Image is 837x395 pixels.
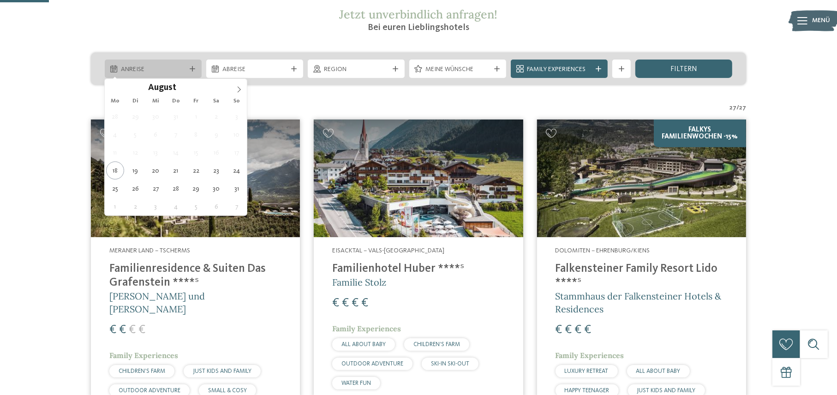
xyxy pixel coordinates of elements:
[106,197,124,215] span: September 1, 2025
[670,66,697,73] span: filtern
[167,108,185,126] span: Juli 31, 2025
[537,120,746,237] img: Familienhotels gesucht? Hier findet ihr die besten!
[119,388,180,394] span: OUTDOOR ADVENTURE
[167,197,185,215] span: September 4, 2025
[314,120,523,237] img: Familienhotels gesucht? Hier findet ihr die besten!
[119,324,126,336] span: €
[227,98,247,104] span: So
[207,126,225,144] span: August 9, 2025
[341,380,371,386] span: WATER FUN
[368,23,469,32] span: Bei euren Lieblingshotels
[119,368,165,374] span: CHILDREN’S FARM
[109,324,116,336] span: €
[109,247,190,254] span: Meraner Land – Tscherms
[187,162,205,180] span: August 22, 2025
[556,324,562,336] span: €
[126,197,144,215] span: September 2, 2025
[167,126,185,144] span: August 7, 2025
[166,98,186,104] span: Do
[147,180,165,197] span: August 27, 2025
[207,144,225,162] span: August 16, 2025
[126,180,144,197] span: August 26, 2025
[637,388,696,394] span: JUST KIDS AND FAMILY
[227,126,245,144] span: August 10, 2025
[527,65,592,74] span: Family Experiences
[431,361,469,367] span: SKI-IN SKI-OUT
[176,83,207,92] input: Year
[147,108,165,126] span: Juli 30, 2025
[121,65,185,74] span: Anreise
[556,247,650,254] span: Dolomiten – Ehrenburg/Kiens
[575,324,582,336] span: €
[565,324,572,336] span: €
[187,180,205,197] span: August 29, 2025
[125,98,145,104] span: Di
[105,98,125,104] span: Mo
[556,290,722,315] span: Stammhaus der Falkensteiner Hotels & Residences
[352,297,359,309] span: €
[138,324,145,336] span: €
[413,341,460,347] span: CHILDREN’S FARM
[736,103,739,113] span: /
[126,126,144,144] span: August 5, 2025
[207,108,225,126] span: August 2, 2025
[147,162,165,180] span: August 20, 2025
[227,108,245,126] span: August 3, 2025
[207,180,225,197] span: August 30, 2025
[227,197,245,215] span: September 7, 2025
[222,65,287,74] span: Abreise
[342,297,349,309] span: €
[106,180,124,197] span: August 25, 2025
[106,126,124,144] span: August 4, 2025
[187,197,205,215] span: September 5, 2025
[147,144,165,162] span: August 13, 2025
[332,297,339,309] span: €
[167,162,185,180] span: August 21, 2025
[109,351,178,360] span: Family Experiences
[186,98,206,104] span: Fr
[739,103,746,113] span: 27
[556,262,728,290] h4: Falkensteiner Family Resort Lido ****ˢ
[91,120,300,237] img: Familienhotels gesucht? Hier findet ihr die besten!
[106,162,124,180] span: August 18, 2025
[729,103,736,113] span: 27
[332,276,386,288] span: Familie Stolz
[129,324,136,336] span: €
[227,180,245,197] span: August 31, 2025
[208,388,247,394] span: SMALL & COSY
[556,351,624,360] span: Family Experiences
[109,262,281,290] h4: Familienresidence & Suiten Das Grafenstein ****ˢ
[565,388,610,394] span: HAPPY TEENAGER
[167,144,185,162] span: August 14, 2025
[126,144,144,162] span: August 12, 2025
[145,98,166,104] span: Mi
[425,65,490,74] span: Meine Wünsche
[147,126,165,144] span: August 6, 2025
[361,297,368,309] span: €
[332,262,504,276] h4: Familienhotel Huber ****ˢ
[207,197,225,215] span: September 6, 2025
[324,65,389,74] span: Region
[341,341,386,347] span: ALL ABOUT BABY
[206,98,227,104] span: Sa
[340,7,498,22] span: Jetzt unverbindlich anfragen!
[207,162,225,180] span: August 23, 2025
[126,108,144,126] span: Juli 29, 2025
[341,361,403,367] span: OUTDOOR ADVENTURE
[636,368,681,374] span: ALL ABOUT BABY
[148,84,176,93] span: August
[565,368,609,374] span: LUXURY RETREAT
[227,144,245,162] span: August 17, 2025
[585,324,592,336] span: €
[187,108,205,126] span: August 1, 2025
[147,197,165,215] span: September 3, 2025
[193,368,251,374] span: JUST KIDS AND FAMILY
[106,108,124,126] span: Juli 28, 2025
[332,247,444,254] span: Eisacktal – Vals-[GEOGRAPHIC_DATA]
[106,144,124,162] span: August 11, 2025
[187,144,205,162] span: August 15, 2025
[227,162,245,180] span: August 24, 2025
[126,162,144,180] span: August 19, 2025
[332,324,401,333] span: Family Experiences
[187,126,205,144] span: August 8, 2025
